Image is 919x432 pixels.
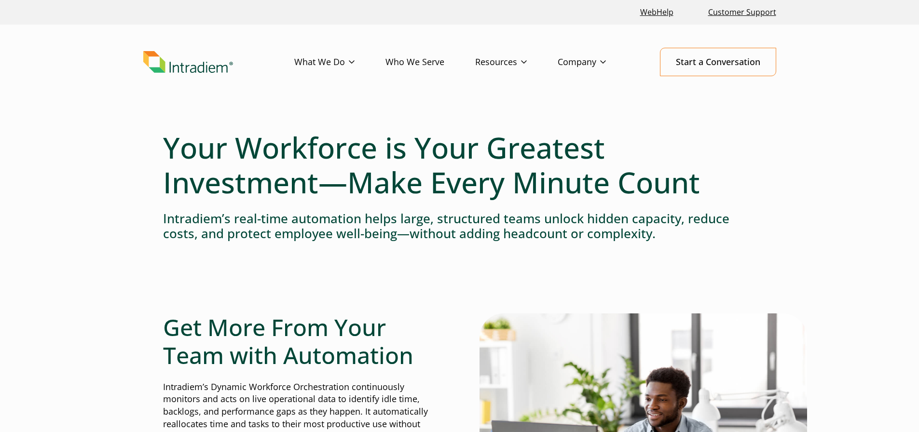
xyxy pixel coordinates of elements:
h1: Your Workforce is Your Greatest Investment—Make Every Minute Count [163,130,756,200]
a: Company [558,48,637,76]
a: What We Do [294,48,385,76]
a: Link opens in a new window [636,2,677,23]
a: Customer Support [704,2,780,23]
a: Who We Serve [385,48,475,76]
a: Start a Conversation [660,48,776,76]
h2: Get More From Your Team with Automation [163,313,440,369]
a: Link to homepage of Intradiem [143,51,294,73]
a: Resources [475,48,558,76]
img: Intradiem [143,51,233,73]
h4: Intradiem’s real-time automation helps large, structured teams unlock hidden capacity, reduce cos... [163,211,756,241]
